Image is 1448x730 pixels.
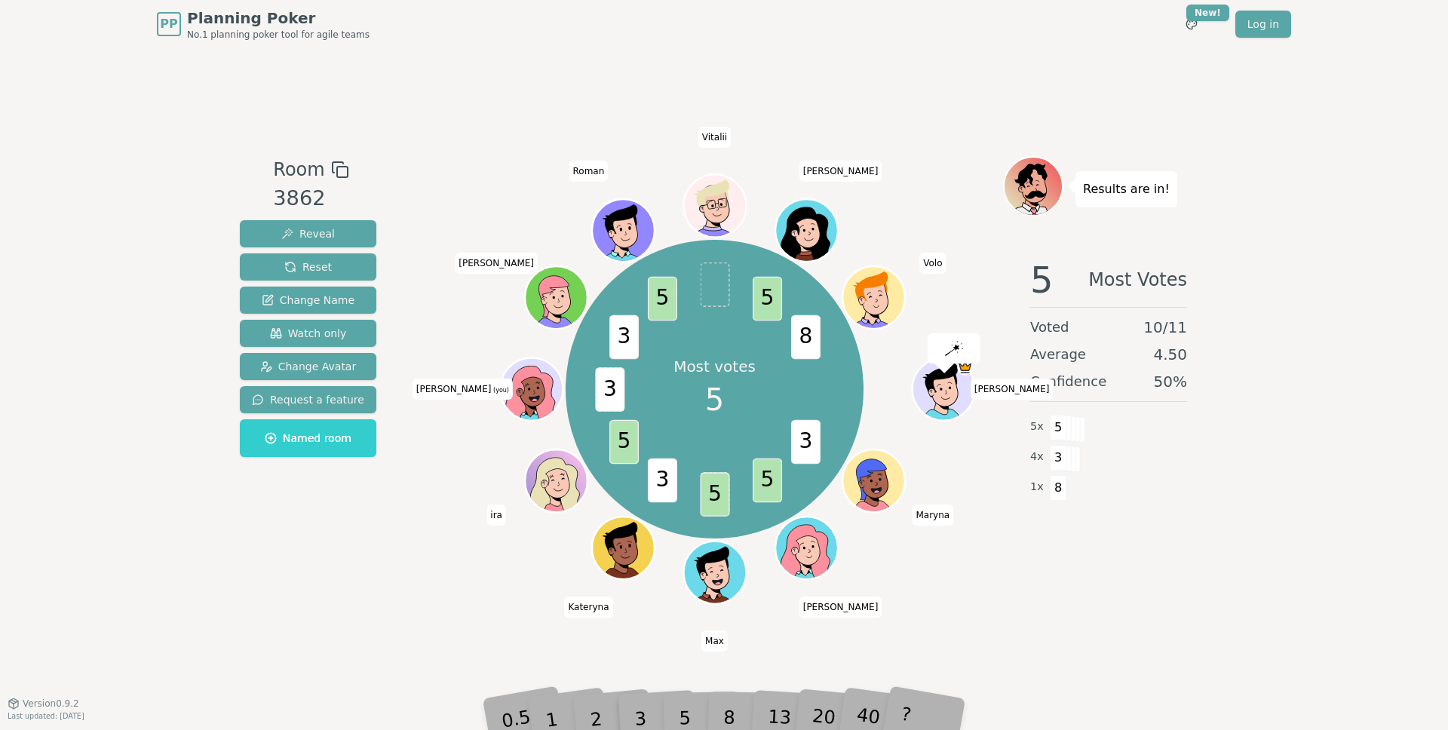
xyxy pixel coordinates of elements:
[240,320,376,347] button: Watch only
[273,183,348,214] div: 3862
[1178,11,1205,38] button: New!
[705,377,724,422] span: 5
[1143,317,1187,338] span: 10 / 11
[564,597,612,618] span: Click to change your name
[945,341,963,356] img: reveal
[698,127,731,148] span: Click to change your name
[284,259,332,275] span: Reset
[281,226,335,241] span: Reveal
[790,314,820,359] span: 8
[265,431,351,446] span: Named room
[1050,475,1067,501] span: 8
[252,392,364,407] span: Request a feature
[1030,419,1044,435] span: 5 x
[1030,449,1044,465] span: 4 x
[753,276,782,321] span: 5
[273,156,324,183] span: Room
[790,419,820,464] span: 3
[609,314,639,359] span: 3
[240,419,376,457] button: Named room
[455,253,538,274] span: Click to change your name
[1050,415,1067,440] span: 5
[609,419,639,464] span: 5
[799,161,882,182] span: Click to change your name
[187,8,370,29] span: Planning Poker
[647,276,676,321] span: 5
[502,360,560,419] button: Click to change your avatar
[491,387,509,394] span: (you)
[595,367,624,412] span: 3
[1083,179,1170,200] p: Results are in!
[8,712,84,720] span: Last updated: [DATE]
[1030,317,1069,338] span: Voted
[700,472,729,517] span: 5
[240,353,376,380] button: Change Avatar
[157,8,370,41] a: PPPlanning PokerNo.1 planning poker tool for agile teams
[1235,11,1291,38] a: Log in
[1186,5,1229,21] div: New!
[187,29,370,41] span: No.1 planning poker tool for agile teams
[1030,479,1044,495] span: 1 x
[240,386,376,413] button: Request a feature
[260,359,357,374] span: Change Avatar
[673,356,756,377] p: Most votes
[701,630,728,652] span: Click to change your name
[753,458,782,502] span: 5
[270,326,347,341] span: Watch only
[919,253,946,274] span: Click to change your name
[240,253,376,281] button: Reset
[240,220,376,247] button: Reveal
[569,161,609,182] span: Click to change your name
[971,379,1054,400] span: Click to change your name
[1153,344,1187,365] span: 4.50
[413,379,513,400] span: Click to change your name
[1050,445,1067,471] span: 3
[160,15,177,33] span: PP
[23,698,79,710] span: Version 0.9.2
[240,287,376,314] button: Change Name
[799,597,882,618] span: Click to change your name
[262,293,354,308] span: Change Name
[912,505,953,526] span: Click to change your name
[486,505,506,526] span: Click to change your name
[1154,371,1187,392] span: 50 %
[647,458,676,502] span: 3
[8,698,79,710] button: Version0.9.2
[1030,262,1054,298] span: 5
[957,360,973,376] span: Gunnar is the host
[1030,371,1106,392] span: Confidence
[1088,262,1187,298] span: Most Votes
[1030,344,1086,365] span: Average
